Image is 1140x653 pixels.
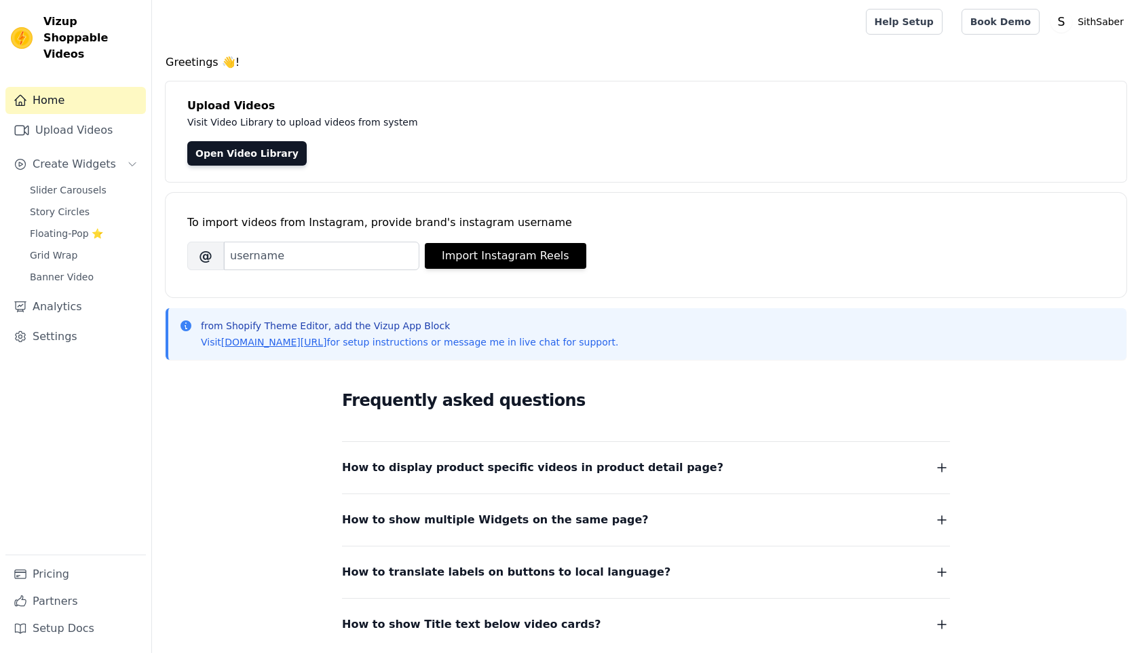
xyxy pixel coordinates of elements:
[342,563,950,582] button: How to translate labels on buttons to local language?
[342,615,950,634] button: How to show Title text below video cards?
[11,27,33,49] img: Vizup
[30,248,77,262] span: Grid Wrap
[342,510,950,529] button: How to show multiple Widgets on the same page?
[1072,10,1129,34] p: SithSaber
[5,151,146,178] button: Create Widgets
[22,202,146,221] a: Story Circles
[22,246,146,265] a: Grid Wrap
[221,337,327,348] a: [DOMAIN_NAME][URL]
[22,224,146,243] a: Floating-Pop ⭐
[5,293,146,320] a: Analytics
[5,117,146,144] a: Upload Videos
[22,267,146,286] a: Banner Video
[342,458,723,477] span: How to display product specific videos in product detail page?
[866,9,943,35] a: Help Setup
[342,458,950,477] button: How to display product specific videos in product detail page?
[33,156,116,172] span: Create Widgets
[342,563,670,582] span: How to translate labels on buttons to local language?
[22,181,146,200] a: Slider Carousels
[30,183,107,197] span: Slider Carousels
[187,114,795,130] p: Visit Video Library to upload videos from system
[201,319,618,333] p: from Shopify Theme Editor, add the Vizup App Block
[5,87,146,114] a: Home
[5,615,146,642] a: Setup Docs
[30,227,103,240] span: Floating-Pop ⭐
[187,214,1105,231] div: To import videos from Instagram, provide brand's instagram username
[342,510,649,529] span: How to show multiple Widgets on the same page?
[224,242,419,270] input: username
[1058,15,1065,29] text: S
[187,141,307,166] a: Open Video Library
[1050,10,1129,34] button: S SithSaber
[5,561,146,588] a: Pricing
[166,54,1126,71] h4: Greetings 👋!
[187,98,1105,114] h4: Upload Videos
[43,14,140,62] span: Vizup Shoppable Videos
[5,588,146,615] a: Partners
[342,387,950,414] h2: Frequently asked questions
[342,615,601,634] span: How to show Title text below video cards?
[187,242,224,270] span: @
[5,323,146,350] a: Settings
[30,205,90,219] span: Story Circles
[962,9,1040,35] a: Book Demo
[30,270,94,284] span: Banner Video
[201,335,618,349] p: Visit for setup instructions or message me in live chat for support.
[425,243,586,269] button: Import Instagram Reels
